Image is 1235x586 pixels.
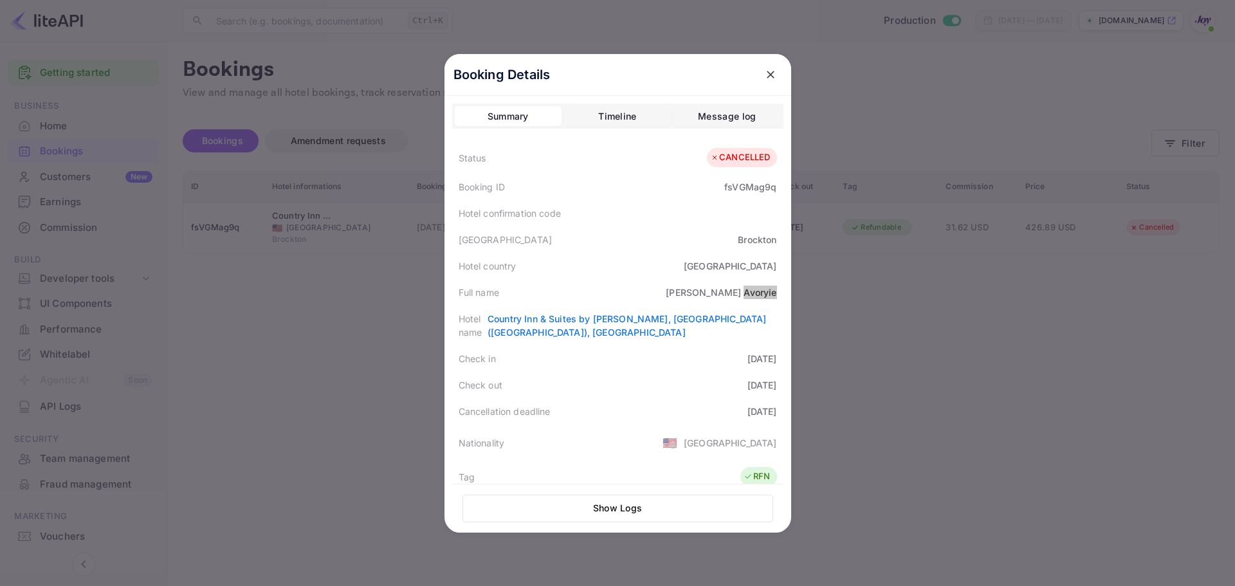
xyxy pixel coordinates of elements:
div: Summary [488,109,529,124]
button: Summary [455,106,562,127]
div: [DATE] [747,352,777,365]
div: [GEOGRAPHIC_DATA] [684,436,777,450]
button: Show Logs [462,495,773,522]
div: Status [459,151,486,165]
div: Check out [459,378,502,392]
div: Tag [459,470,475,484]
div: [DATE] [747,405,777,418]
a: Country Inn & Suites by [PERSON_NAME], [GEOGRAPHIC_DATA] ([GEOGRAPHIC_DATA]), [GEOGRAPHIC_DATA] [488,313,766,338]
div: Nationality [459,436,505,450]
div: Cancellation deadline [459,405,551,418]
div: [PERSON_NAME] Avoryie [666,286,776,299]
div: Hotel confirmation code [459,206,561,220]
div: Check in [459,352,496,365]
div: Full name [459,286,499,299]
button: Timeline [564,106,671,127]
p: Booking Details [453,65,551,84]
div: [DATE] [747,378,777,392]
div: RFN [744,470,770,483]
button: close [759,63,782,86]
div: [GEOGRAPHIC_DATA] [459,233,553,246]
button: Message log [673,106,780,127]
div: CANCELLED [710,151,770,164]
div: Hotel country [459,259,517,273]
div: fsVGMag9q [724,180,776,194]
span: United States [663,431,677,454]
div: Message log [698,109,756,124]
div: Booking ID [459,180,506,194]
div: Timeline [598,109,636,124]
div: Brockton [738,233,776,246]
div: [GEOGRAPHIC_DATA] [684,259,777,273]
div: Hotel name [459,312,488,339]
